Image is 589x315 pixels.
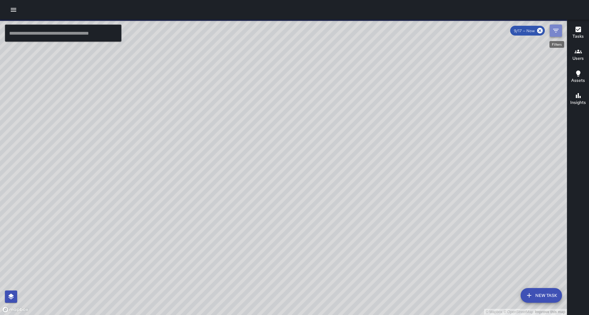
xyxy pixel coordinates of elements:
button: Insights [567,88,589,110]
button: Tasks [567,22,589,44]
div: Filters [549,41,564,48]
h6: Users [572,55,584,62]
button: New Task [521,288,562,303]
h6: Assets [571,77,585,84]
div: 9/17 — Now [510,26,545,36]
span: 9/17 — Now [510,28,538,33]
button: Filters [550,25,562,37]
button: Users [567,44,589,66]
h6: Tasks [572,33,584,40]
h6: Insights [570,99,586,106]
button: Assets [567,66,589,88]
